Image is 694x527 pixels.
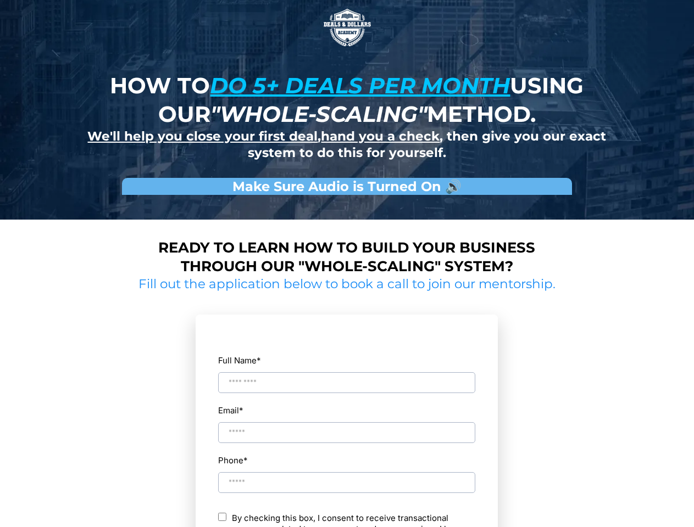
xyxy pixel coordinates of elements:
u: hand you a check [321,128,440,144]
em: "whole-scaling" [210,100,427,127]
strong: How to using our method. [110,72,584,127]
label: Phone [218,453,475,468]
u: do 5+ deals per month [210,72,510,99]
h2: Fill out the application below to book a call to join our mentorship. [135,276,560,293]
label: Full Name [218,353,475,368]
strong: , , then give you our exact system to do this for yourself. [87,128,606,160]
strong: Ready to learn how to build your business through our "whole-scaling" system? [158,239,535,275]
u: We'll help you close your first deal [87,128,318,144]
label: Email [218,403,243,418]
strong: Make Sure Audio is Turned On 🔊 [232,178,462,194]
